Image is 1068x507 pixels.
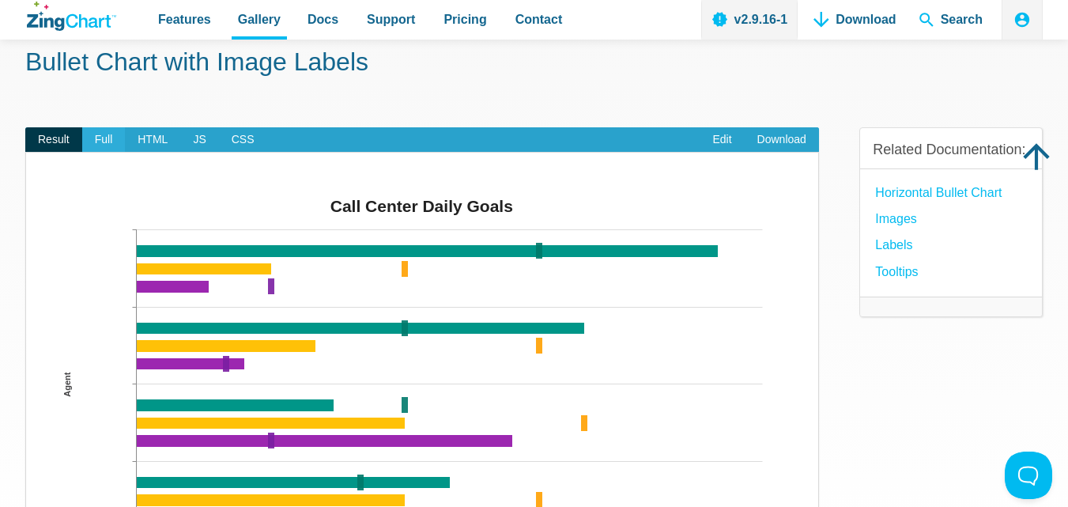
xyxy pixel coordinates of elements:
span: JS [180,127,218,153]
iframe: Toggle Customer Support [1005,452,1052,499]
span: Result [25,127,82,153]
h1: Bullet Chart with Image Labels [25,46,1043,81]
a: ZingChart Logo. Click to return to the homepage [27,2,116,31]
span: Contact [515,9,563,30]
a: Labels [875,234,912,255]
h3: Related Documentation: [873,141,1029,159]
a: Tooltips [875,261,918,282]
span: Support [367,9,415,30]
span: Docs [308,9,338,30]
span: CSS [219,127,267,153]
span: Gallery [238,9,281,30]
a: Download [745,127,819,153]
span: HTML [125,127,180,153]
span: Features [158,9,211,30]
a: Edit [700,127,744,153]
span: Full [82,127,126,153]
a: Horizontal Bullet Chart [875,182,1002,203]
span: Pricing [443,9,486,30]
a: Images [875,208,916,229]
